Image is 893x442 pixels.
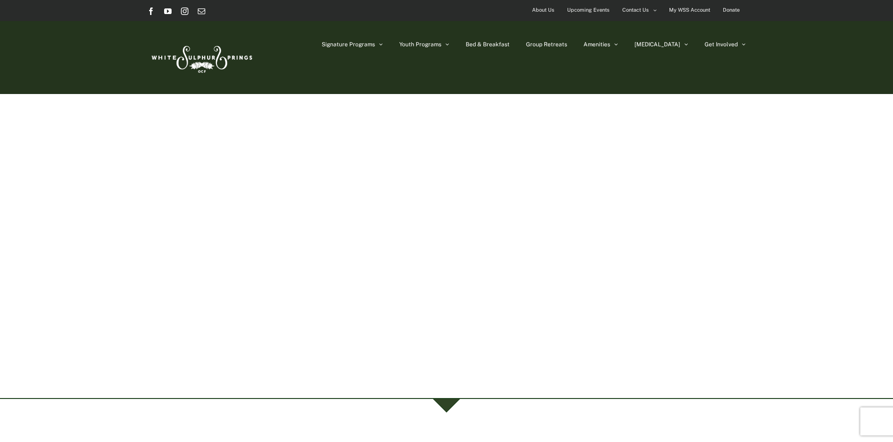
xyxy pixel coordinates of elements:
a: Get Involved [705,21,746,68]
a: Signature Programs [322,21,383,68]
a: [MEDICAL_DATA] [634,21,688,68]
span: My WSS Account [669,3,710,17]
span: Signature Programs [322,42,375,47]
span: Group Retreats [526,42,567,47]
a: Amenities [583,21,618,68]
span: Upcoming Events [567,3,610,17]
a: Facebook [147,7,155,15]
span: [MEDICAL_DATA] [634,42,680,47]
a: YouTube [164,7,172,15]
span: Amenities [583,42,610,47]
span: About Us [532,3,555,17]
span: Bed & Breakfast [466,42,510,47]
img: White Sulphur Springs Logo [147,36,255,80]
a: Group Retreats [526,21,567,68]
a: Youth Programs [399,21,449,68]
span: Get Involved [705,42,738,47]
span: Donate [723,3,740,17]
nav: Main Menu [322,21,746,68]
span: Youth Programs [399,42,441,47]
a: Bed & Breakfast [466,21,510,68]
a: Instagram [181,7,188,15]
span: Contact Us [622,3,649,17]
a: Email [198,7,205,15]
